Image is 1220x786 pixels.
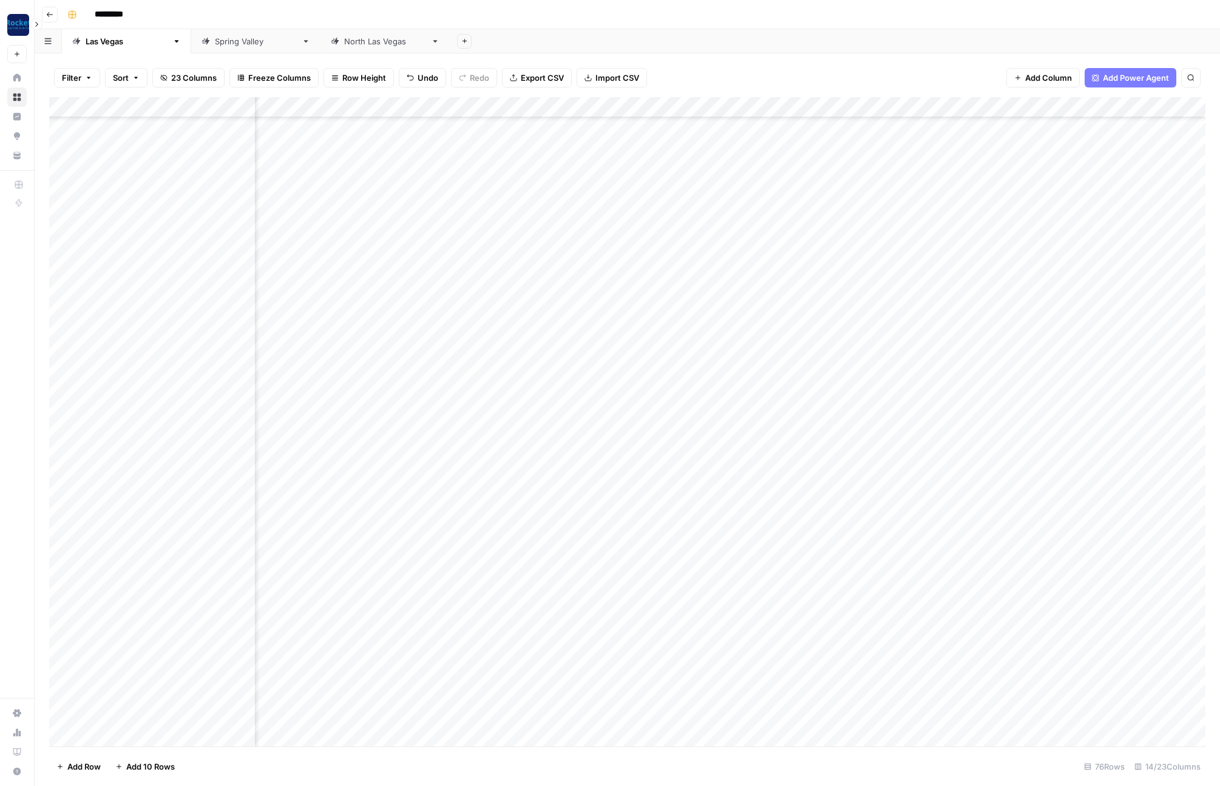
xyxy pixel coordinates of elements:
[67,760,101,773] span: Add Row
[521,72,564,84] span: Export CSV
[595,72,639,84] span: Import CSV
[105,68,147,87] button: Sort
[7,68,27,87] a: Home
[126,760,175,773] span: Add 10 Rows
[1006,68,1080,87] button: Add Column
[1079,757,1130,776] div: 76 Rows
[62,29,191,53] a: [GEOGRAPHIC_DATA]
[171,72,217,84] span: 23 Columns
[108,757,182,776] button: Add 10 Rows
[113,72,129,84] span: Sort
[7,742,27,762] a: Learning Hub
[62,72,81,84] span: Filter
[418,72,438,84] span: Undo
[451,68,497,87] button: Redo
[54,68,100,87] button: Filter
[7,703,27,723] a: Settings
[7,14,29,36] img: Rocket Pilots Logo
[7,87,27,107] a: Browse
[577,68,647,87] button: Import CSV
[320,29,450,53] a: [GEOGRAPHIC_DATA]
[7,762,27,781] button: Help + Support
[86,35,168,47] div: [GEOGRAPHIC_DATA]
[7,107,27,126] a: Insights
[7,146,27,165] a: Your Data
[7,126,27,146] a: Opportunities
[229,68,319,87] button: Freeze Columns
[324,68,394,87] button: Row Height
[7,10,27,40] button: Workspace: Rocket Pilots
[248,72,311,84] span: Freeze Columns
[7,723,27,742] a: Usage
[1025,72,1072,84] span: Add Column
[1103,72,1169,84] span: Add Power Agent
[399,68,446,87] button: Undo
[215,35,297,47] div: [GEOGRAPHIC_DATA]
[1085,68,1176,87] button: Add Power Agent
[152,68,225,87] button: 23 Columns
[1130,757,1205,776] div: 14/23 Columns
[502,68,572,87] button: Export CSV
[344,35,426,47] div: [GEOGRAPHIC_DATA]
[191,29,320,53] a: [GEOGRAPHIC_DATA]
[342,72,386,84] span: Row Height
[49,757,108,776] button: Add Row
[470,72,489,84] span: Redo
